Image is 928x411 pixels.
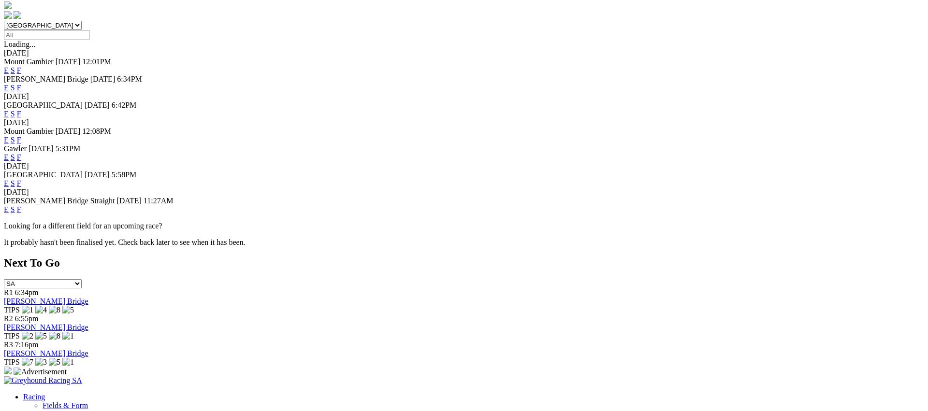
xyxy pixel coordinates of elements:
[22,332,33,340] img: 2
[11,205,15,213] a: S
[4,376,82,385] img: Greyhound Racing SA
[4,40,35,48] span: Loading...
[112,101,137,109] span: 6:42PM
[62,306,74,314] img: 5
[4,110,9,118] a: E
[4,1,12,9] img: logo-grsa-white.png
[56,57,81,66] span: [DATE]
[4,349,88,357] a: [PERSON_NAME] Bridge
[4,75,88,83] span: [PERSON_NAME] Bridge
[4,30,89,40] input: Select date
[11,110,15,118] a: S
[17,84,21,92] a: F
[85,101,110,109] span: [DATE]
[17,179,21,187] a: F
[85,170,110,179] span: [DATE]
[4,288,13,297] span: R1
[4,367,12,374] img: 15187_Greyhounds_GreysPlayCentral_Resize_SA_WebsiteBanner_300x115_2025.jpg
[35,306,47,314] img: 4
[4,66,9,74] a: E
[4,332,20,340] span: TIPS
[23,393,45,401] a: Racing
[62,332,74,340] img: 1
[56,144,81,153] span: 5:31PM
[62,358,74,367] img: 1
[35,332,47,340] img: 5
[4,188,924,197] div: [DATE]
[11,153,15,161] a: S
[4,197,115,205] span: [PERSON_NAME] Bridge Straight
[22,358,33,367] img: 7
[4,306,20,314] span: TIPS
[4,358,20,366] span: TIPS
[4,57,54,66] span: Mount Gambier
[4,136,9,144] a: E
[17,205,21,213] a: F
[144,197,174,205] span: 11:27AM
[49,358,60,367] img: 5
[15,288,39,297] span: 6:34pm
[14,368,67,376] img: Advertisement
[4,238,246,246] partial: It probably hasn't been finalised yet. Check back later to see when it has been.
[4,118,924,127] div: [DATE]
[4,84,9,92] a: E
[17,136,21,144] a: F
[11,66,15,74] a: S
[4,340,13,349] span: R3
[4,101,83,109] span: [GEOGRAPHIC_DATA]
[4,153,9,161] a: E
[4,170,83,179] span: [GEOGRAPHIC_DATA]
[4,144,27,153] span: Gawler
[82,127,111,135] span: 12:08PM
[11,179,15,187] a: S
[15,314,39,323] span: 6:55pm
[4,11,12,19] img: facebook.svg
[17,110,21,118] a: F
[43,401,88,410] a: Fields & Form
[35,358,47,367] img: 3
[56,127,81,135] span: [DATE]
[15,340,39,349] span: 7:16pm
[49,306,60,314] img: 8
[4,205,9,213] a: E
[22,306,33,314] img: 1
[112,170,137,179] span: 5:58PM
[90,75,116,83] span: [DATE]
[14,11,21,19] img: twitter.svg
[4,323,88,331] a: [PERSON_NAME] Bridge
[82,57,111,66] span: 12:01PM
[4,127,54,135] span: Mount Gambier
[4,162,924,170] div: [DATE]
[117,75,142,83] span: 6:34PM
[4,314,13,323] span: R2
[11,136,15,144] a: S
[4,222,924,230] p: Looking for a different field for an upcoming race?
[17,153,21,161] a: F
[4,49,924,57] div: [DATE]
[17,66,21,74] a: F
[49,332,60,340] img: 8
[4,256,924,269] h2: Next To Go
[4,179,9,187] a: E
[11,84,15,92] a: S
[29,144,54,153] span: [DATE]
[4,92,924,101] div: [DATE]
[4,297,88,305] a: [PERSON_NAME] Bridge
[116,197,142,205] span: [DATE]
